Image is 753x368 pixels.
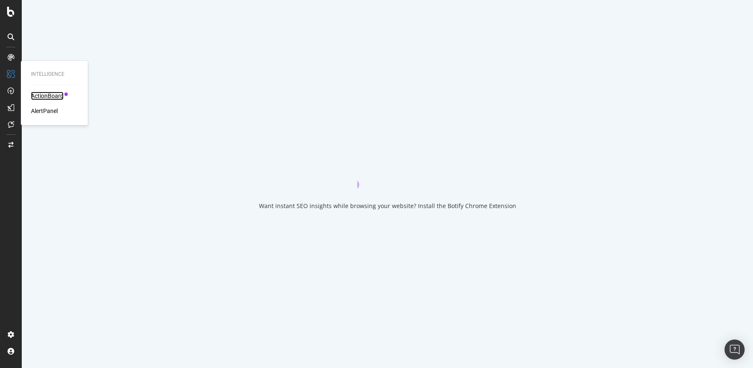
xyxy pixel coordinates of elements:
a: AlertPanel [31,107,58,115]
div: Intelligence [31,71,78,78]
a: ActionBoard [31,92,64,100]
div: Open Intercom Messenger [725,340,745,360]
div: animation [357,158,417,188]
div: Want instant SEO insights while browsing your website? Install the Botify Chrome Extension [259,202,516,210]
